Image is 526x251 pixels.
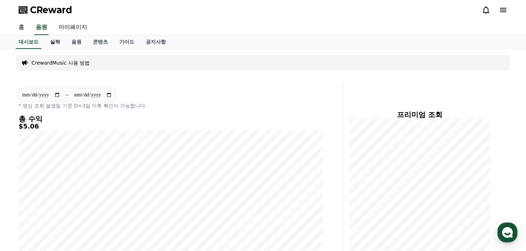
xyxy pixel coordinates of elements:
a: 음원 [34,20,49,35]
h4: 총 수익 [19,115,323,123]
p: ~ [65,91,69,99]
a: 음원 [66,35,87,49]
a: 대화 [47,192,92,210]
a: CReward [19,4,72,16]
a: 홈 [13,20,30,35]
a: 공지사항 [140,35,172,49]
a: 가이드 [114,35,140,49]
a: 홈 [2,192,47,210]
a: 콘텐츠 [87,35,114,49]
a: 마이페이지 [53,20,93,35]
h4: 프리미엄 조회 [349,111,490,119]
span: 설정 [110,202,119,208]
h5: $5.06 [19,123,323,130]
a: 설정 [92,192,137,210]
span: 홈 [23,202,27,208]
a: CrewardMusic 사용 방법 [31,59,90,66]
a: 대시보드 [16,35,41,49]
p: * 영상 조회 발생일 기준 D+3일 이후 확인이 가능합니다. [19,102,323,109]
span: CReward [30,4,72,16]
span: 대화 [65,203,74,209]
a: 실적 [44,35,66,49]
